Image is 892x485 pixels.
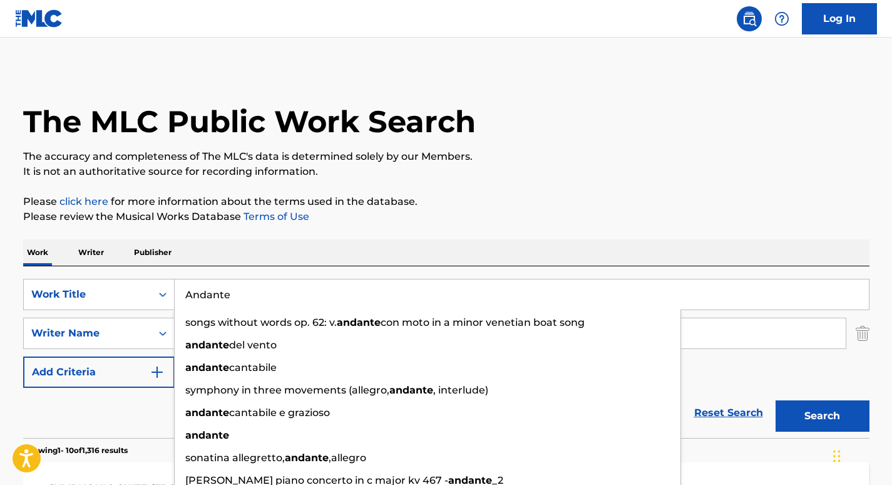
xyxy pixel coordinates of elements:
button: Search [776,400,869,432]
span: symphony in three movements (allegro, [185,384,389,396]
img: help [774,11,789,26]
strong: andante [389,384,433,396]
span: cantabile [229,362,277,373]
iframe: Chat Widget [829,425,892,485]
button: Add Criteria [23,357,175,388]
span: songs without words op. 62: v. [185,316,337,328]
div: Drag [833,437,841,475]
strong: andante [185,407,229,419]
span: del vento [229,339,277,351]
p: Writer [74,239,108,266]
a: Terms of Use [241,211,309,222]
img: Delete Criterion [856,318,869,349]
div: Writer Name [31,326,144,341]
form: Search Form [23,279,869,438]
strong: andante [337,316,381,328]
p: Please review the Musical Works Database [23,209,869,224]
a: Log In [802,3,877,34]
strong: andante [185,339,229,351]
a: Reset Search [688,399,769,427]
h1: The MLC Public Work Search [23,103,476,140]
p: It is not an authoritative source for recording information. [23,164,869,179]
p: Please for more information about the terms used in the database. [23,194,869,209]
span: , interlude) [433,384,488,396]
span: ,allegro [329,452,366,464]
div: Help [769,6,794,31]
strong: andante [285,452,329,464]
span: sonatina allegretto, [185,452,285,464]
span: con moto in a minor venetian boat song [381,316,585,328]
a: click here [59,196,108,207]
strong: andante [185,362,229,373]
div: Work Title [31,287,144,302]
p: Publisher [130,239,175,266]
p: Showing 1 - 10 of 1,316 results [23,445,128,456]
img: MLC Logo [15,9,63,28]
img: search [742,11,757,26]
a: Public Search [737,6,762,31]
p: Work [23,239,52,266]
img: 9d2ae6d4665cec9f34b9.svg [150,365,165,380]
span: cantabile e grazioso [229,407,330,419]
p: The accuracy and completeness of The MLC's data is determined solely by our Members. [23,149,869,164]
strong: andante [185,429,229,441]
